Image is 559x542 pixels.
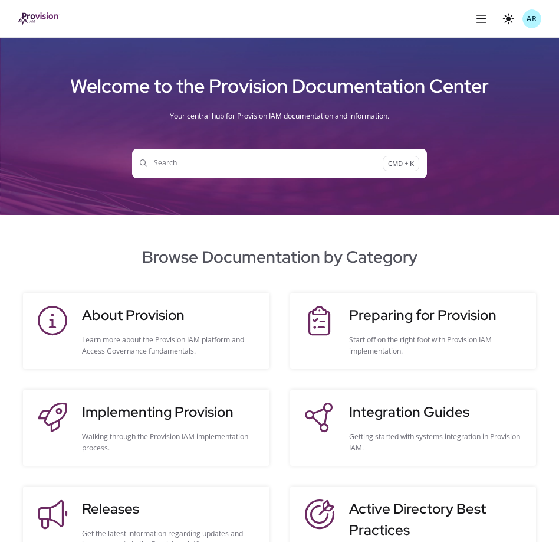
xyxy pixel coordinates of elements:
[82,335,257,357] div: Learn more about the Provision IAM platform and Access Governance fundamentals.
[82,432,257,454] div: Walking through the Provision IAM implementation process.
[18,244,541,269] h2: Browse Documentation by Category
[527,14,537,25] span: AR
[472,9,491,28] button: Show menu
[522,9,541,28] button: AR
[349,335,524,357] div: Start off on the right foot with Provision IAM implementation.
[140,158,383,169] span: Search
[82,401,257,423] h3: Implementing Provision
[499,9,518,28] button: Theme options
[18,70,541,102] h1: Welcome to the Provision Documentation Center
[18,12,60,25] a: Project logo
[132,149,427,178] button: SearchCMD + K
[35,401,257,454] a: Implementing ProvisionWalking through the Provision IAM implementation process.
[82,305,257,326] h3: About Provision
[82,498,257,520] h3: Releases
[349,305,524,326] h3: Preparing for Provision
[349,498,524,541] h3: Active Directory Best Practices
[349,432,524,454] div: Getting started with systems integration in Provision IAM.
[302,305,524,357] a: Preparing for ProvisionStart off on the right foot with Provision IAM implementation.
[302,401,524,454] a: Integration GuidesGetting started with systems integration in Provision IAM.
[35,305,257,357] a: About ProvisionLearn more about the Provision IAM platform and Access Governance fundamentals.
[349,401,524,423] h3: Integration Guides
[383,156,419,171] span: CMD + K
[18,102,541,131] div: Your central hub for Provision IAM documentation and information.
[18,12,60,25] img: brand logo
